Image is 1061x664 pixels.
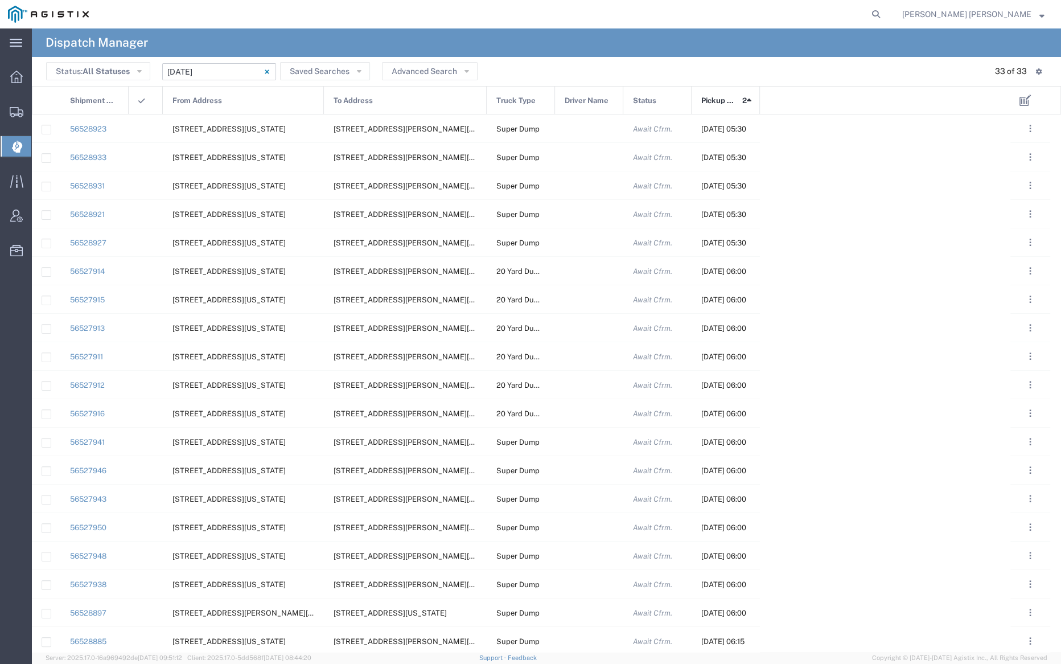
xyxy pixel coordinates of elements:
span: 1601 Dixon Landing Rd, Milpitas, California, 95035, United States [334,239,508,247]
span: 99 Main St, Daly City, California, 94014, United States [172,637,286,646]
span: Await Cfrm. [633,580,672,589]
span: 1601 Dixon Landing Rd, Milpitas, California, 95035, United States [334,637,508,646]
a: 56528923 [70,125,106,133]
span: 1601 Dixon Landing Rd, Milpitas, California, 95035, United States [334,296,508,304]
span: [DATE] 08:44:20 [264,654,311,661]
span: 08/19/2025, 06:00 [701,466,746,475]
button: ... [1022,605,1038,621]
span: 08/19/2025, 05:30 [701,182,746,190]
button: Saved Searches [280,62,370,80]
span: 680 Dado St, San Jose, California, 95131, United States [172,523,286,532]
span: 1601 Dixon Landing Rd, Milpitas, California, 95035, United States [334,466,508,475]
span: 4801 Oakport St, Oakland, California, 94601, United States [172,353,286,361]
span: Super Dump [496,552,540,560]
span: Await Cfrm. [633,466,672,475]
span: 1601 Dixon Landing Rd, Milpitas, California, 95035, United States [334,182,508,190]
button: ... [1022,206,1038,222]
span: Await Cfrm. [633,353,672,361]
button: ... [1022,434,1038,450]
button: ... [1022,519,1038,535]
a: 56528927 [70,239,106,247]
span: From Address [172,87,222,115]
span: . . . [1029,350,1031,363]
span: Super Dump [496,466,540,475]
span: Truck Type [496,87,536,115]
span: 680 Dado St, San Jose, California, 95131, United States [172,466,286,475]
span: 2 [742,87,747,115]
span: 20 Yard Dump Truck [496,381,566,390]
span: Copyright © [DATE]-[DATE] Agistix Inc., All Rights Reserved [872,653,1047,663]
span: 08/19/2025, 06:00 [701,438,746,446]
span: 1601 Dixon Landing Rd, Milpitas, California, 95035, United States [334,409,508,418]
span: . . . [1029,293,1031,306]
button: [PERSON_NAME] [PERSON_NAME] [902,7,1045,21]
span: 680 Dado St, San Jose, California, 95131, United States [172,495,286,503]
span: 08/19/2025, 06:00 [701,324,746,333]
span: . . . [1029,549,1031,563]
a: 56527938 [70,580,106,589]
div: 33 of 33 [995,65,1027,77]
span: 08/19/2025, 06:00 [701,580,746,589]
button: ... [1022,633,1038,649]
span: Super Dump [496,210,540,219]
span: 20 Yard Dump Truck [496,409,566,418]
span: Super Dump [496,182,540,190]
span: . . . [1029,407,1031,420]
span: 20 Yard Dump Truck [496,296,566,304]
a: 56527950 [70,523,106,532]
span: 680 Dado St, San Jose, California, 95131, United States [172,438,286,446]
span: 08/19/2025, 06:00 [701,409,746,418]
span: 20 Yard Dump Truck [496,267,566,276]
span: . . . [1029,179,1031,192]
span: 08/19/2025, 06:00 [701,552,746,560]
span: 08/19/2025, 05:30 [701,153,746,162]
a: 56528933 [70,153,106,162]
span: 08/19/2025, 06:00 [701,381,746,390]
span: Await Cfrm. [633,267,672,276]
button: ... [1022,491,1038,507]
span: 1601 Dixon Landing Rd, Milpitas, California, 95035, United States [334,580,508,589]
button: ... [1022,178,1038,194]
span: 10 Seaport Blvd, Redwood City, California, 94063, United States [172,239,286,247]
a: 56528921 [70,210,105,219]
span: 680 Dado St, San Jose, California, 95131, United States [172,580,286,589]
span: Await Cfrm. [633,438,672,446]
span: . . . [1029,606,1031,620]
span: . . . [1029,492,1031,506]
span: Shipment No. [70,87,116,115]
span: Super Dump [496,609,540,617]
span: . . . [1029,264,1031,278]
span: Await Cfrm. [633,125,672,133]
span: Super Dump [496,153,540,162]
a: 56528931 [70,182,105,190]
span: 08/19/2025, 06:00 [701,523,746,532]
a: 56527948 [70,552,106,560]
a: 56527916 [70,409,105,418]
button: ... [1022,377,1038,393]
a: Feedback [507,654,536,661]
span: 08/19/2025, 06:00 [701,267,746,276]
button: ... [1022,320,1038,336]
span: 10 Seaport Blvd, Redwood City, California, 94063, United States [172,153,286,162]
span: . . . [1029,150,1031,164]
button: Status:All Statuses [46,62,150,80]
button: ... [1022,576,1038,592]
a: 56528897 [70,609,106,617]
span: 4801 Oakport St, Oakland, California, 94601, United States [172,324,286,333]
span: Kayte Bray Dogali [902,8,1031,21]
span: 1601 Dixon Landing Rd, Milpitas, California, 95035, United States [334,210,508,219]
button: ... [1022,263,1038,279]
span: 20 Yard Dump Truck [496,324,566,333]
span: 1601 Dixon Landing Rd, Milpitas, California, 95035, United States [334,324,508,333]
span: Status [633,87,656,115]
span: 1601 Dixon Landing Rd, Milpitas, California, 95035, United States [334,153,508,162]
span: Await Cfrm. [633,495,672,503]
button: Advanced Search [382,62,478,80]
span: Super Dump [496,580,540,589]
span: . . . [1029,634,1031,648]
span: 20 Yard Dump Truck [496,353,566,361]
a: 56527946 [70,466,106,475]
button: ... [1022,349,1038,364]
span: Pickup Date and Time [701,87,738,115]
span: Super Dump [496,637,540,646]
